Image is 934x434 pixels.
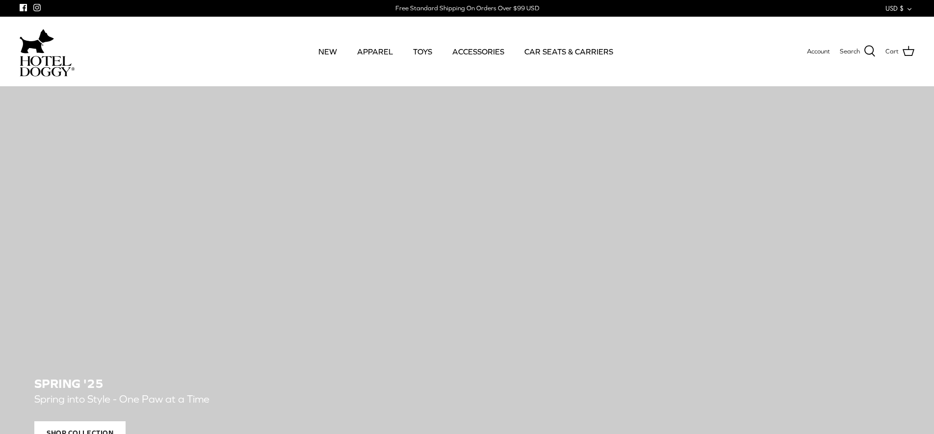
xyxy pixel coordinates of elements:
p: Spring into Style - One Paw at a Time [34,391,481,408]
span: Search [840,47,860,57]
a: Search [840,45,876,58]
img: dog-icon.svg [20,26,54,56]
a: Cart [885,45,914,58]
a: Instagram [33,4,41,11]
h2: SPRING '25 [34,377,900,391]
div: Free Standard Shipping On Orders Over $99 USD [395,4,539,13]
a: hoteldoggycom [20,26,75,77]
span: Account [807,48,830,55]
img: hoteldoggycom [20,56,75,77]
span: Cart [885,47,899,57]
a: Account [807,47,830,57]
a: NEW [310,35,346,68]
a: CAR SEATS & CARRIERS [516,35,622,68]
a: ACCESSORIES [443,35,513,68]
div: Primary navigation [146,35,785,68]
a: Free Standard Shipping On Orders Over $99 USD [395,1,539,16]
a: Facebook [20,4,27,11]
a: TOYS [404,35,441,68]
a: APPAREL [348,35,402,68]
